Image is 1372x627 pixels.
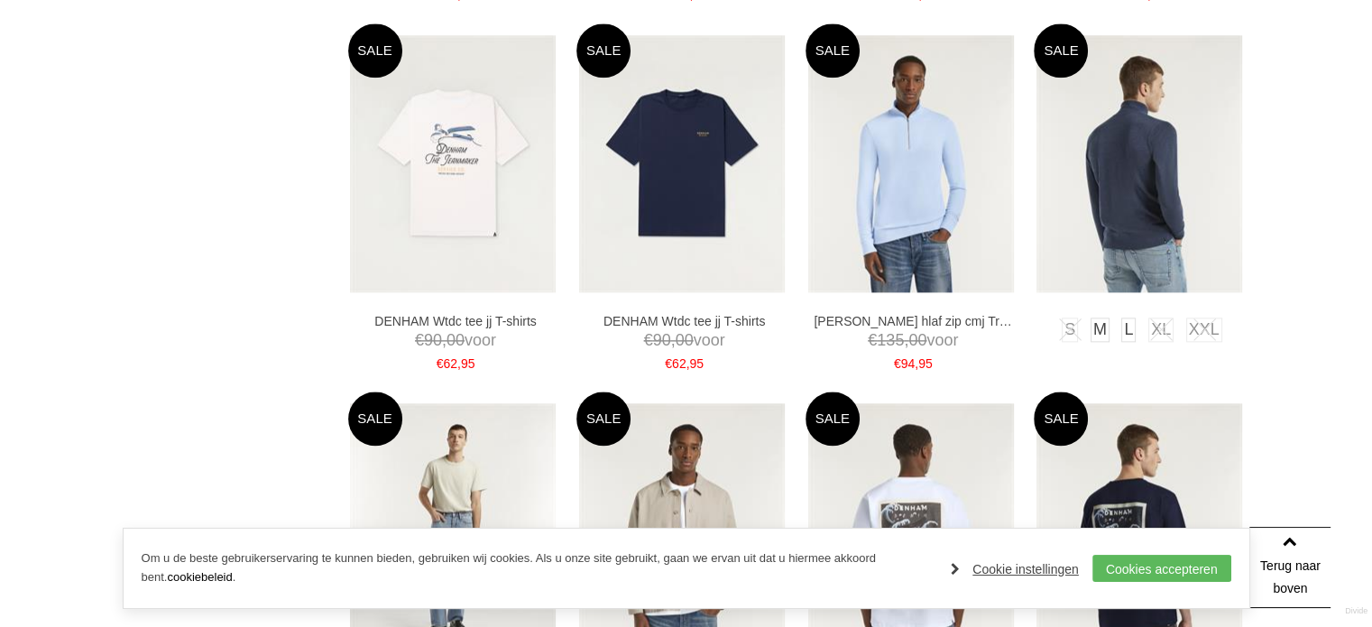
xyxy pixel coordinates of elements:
span: € [644,331,653,349]
span: voor [814,329,1012,352]
span: 94 [901,356,916,371]
img: DENHAM Wtdc tee jj T-shirts [350,35,556,292]
a: DENHAM Wtdc tee jj T-shirts [356,313,555,329]
span: € [415,331,424,349]
span: voor [585,329,784,352]
span: , [686,356,690,371]
span: , [904,331,908,349]
span: 90 [653,331,671,349]
a: cookiebeleid [167,570,232,584]
span: 00 [676,331,694,349]
span: 62 [672,356,686,371]
a: DENHAM Wtdc tee jj T-shirts [585,313,784,329]
img: DENHAM Roger hlaf zip cmj Truien [808,35,1014,292]
span: 62 [443,356,457,371]
span: € [894,356,901,371]
span: € [665,356,672,371]
span: 95 [689,356,704,371]
span: € [868,331,877,349]
span: 00 [908,331,926,349]
span: , [442,331,447,349]
span: voor [356,329,555,352]
span: , [915,356,918,371]
span: , [457,356,461,371]
a: Cookies accepteren [1092,555,1231,582]
span: € [437,356,444,371]
img: DENHAM Roger half zip cmj Truien [1036,35,1242,292]
span: 135 [877,331,904,349]
span: 95 [918,356,933,371]
a: M [1091,318,1110,342]
span: 90 [424,331,442,349]
a: L [1121,318,1136,342]
span: 00 [447,331,465,349]
a: Divide [1345,600,1367,622]
img: DENHAM Wtdc tee jj T-shirts [579,35,785,292]
a: Cookie instellingen [951,556,1079,583]
p: Om u de beste gebruikerservaring te kunnen bieden, gebruiken wij cookies. Als u onze site gebruik... [142,549,934,587]
span: 95 [461,356,475,371]
span: , [671,331,676,349]
a: [PERSON_NAME] hlaf zip cmj Truien [814,313,1012,329]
